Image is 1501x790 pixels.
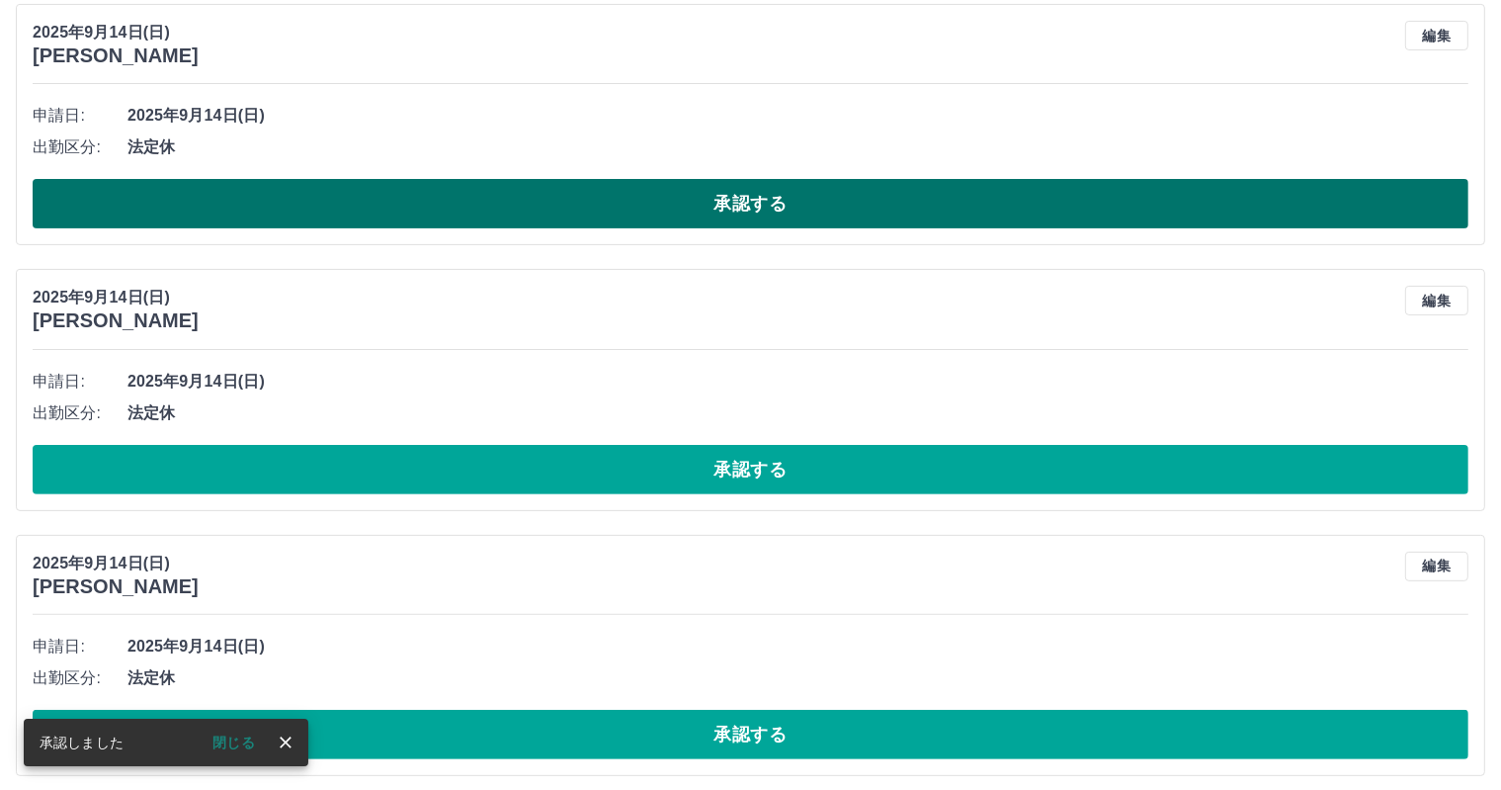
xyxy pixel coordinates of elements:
span: 2025年9月14日(日) [127,104,1468,128]
span: 申請日: [33,104,127,128]
button: 閉じる [197,728,271,757]
button: close [271,728,300,757]
button: 編集 [1405,21,1468,50]
div: 承認しました [40,725,124,760]
button: 編集 [1405,286,1468,315]
span: 2025年9月14日(日) [127,370,1468,394]
p: 2025年9月14日(日) [33,21,199,44]
h3: [PERSON_NAME] [33,575,199,598]
span: 法定休 [127,401,1468,425]
span: 法定休 [127,666,1468,690]
span: 法定休 [127,135,1468,159]
button: 承認する [33,710,1468,759]
p: 2025年9月14日(日) [33,286,199,309]
h3: [PERSON_NAME] [33,44,199,67]
span: 出勤区分: [33,135,127,159]
p: 2025年9月14日(日) [33,552,199,575]
span: 出勤区分: [33,401,127,425]
span: 申請日: [33,370,127,394]
span: 申請日: [33,635,127,658]
span: 2025年9月14日(日) [127,635,1468,658]
button: 承認する [33,179,1468,228]
span: 出勤区分: [33,666,127,690]
h3: [PERSON_NAME] [33,309,199,332]
button: 編集 [1405,552,1468,581]
button: 承認する [33,445,1468,494]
